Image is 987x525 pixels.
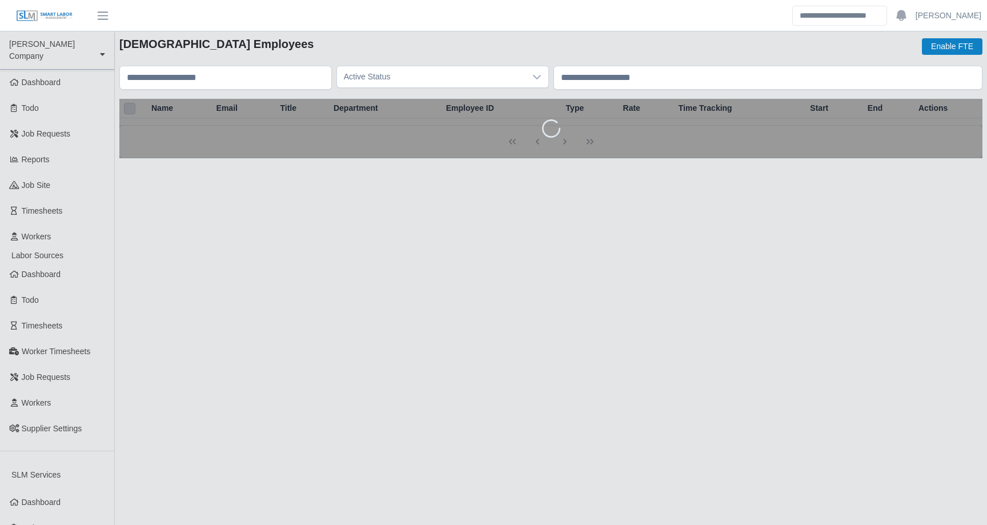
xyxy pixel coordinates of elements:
[22,155,50,164] span: Reports
[22,347,90,356] span: Worker Timesheets
[22,270,61,279] span: Dashboard
[22,398,51,407] span: Workers
[916,10,981,22] a: [PERSON_NAME]
[22,103,39,113] span: Todo
[22,321,63,330] span: Timesheets
[11,251,63,260] span: Labor Sources
[22,498,61,507] span: Dashboard
[11,470,61,479] span: SLM Services
[16,10,73,22] img: SLM Logo
[22,295,39,304] span: Todo
[22,232,51,241] span: Workers
[922,38,982,55] button: Enable FTE
[22,129,71,138] span: Job Requests
[22,372,71,382] span: Job Requests
[119,36,314,52] h2: [DEMOGRAPHIC_DATA] Employees
[22,424,82,433] span: Supplier Settings
[792,6,887,26] input: Search
[337,66,525,87] span: Active Status
[22,181,51,190] span: job site
[22,78,61,87] span: Dashboard
[22,206,63,215] span: Timesheets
